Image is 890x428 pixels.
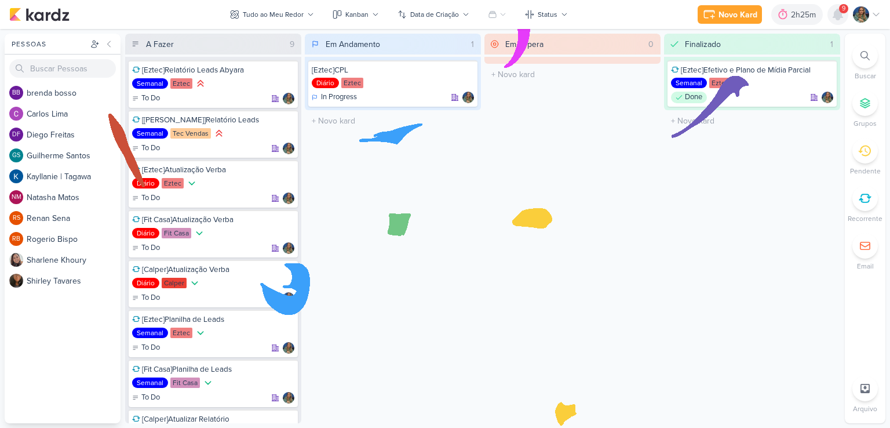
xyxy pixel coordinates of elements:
[283,292,294,304] img: Isabella Gutierres
[132,115,294,125] div: [Tec Vendas]Relatório Leads
[141,292,160,304] p: To Do
[718,9,757,21] div: Novo Kard
[12,153,20,159] p: GS
[12,132,20,138] p: DF
[845,43,885,81] li: Ctrl + F
[312,78,339,88] div: Diário
[9,39,88,49] div: Pessoas
[170,78,192,89] div: Eztec
[826,38,838,50] div: 1
[487,66,658,83] input: + Novo kard
[186,177,198,189] div: Prioridade Baixa
[312,92,357,103] div: In Progress
[162,278,187,288] div: Calper
[13,215,20,222] p: RS
[141,342,160,354] p: To Do
[132,165,294,175] div: [Eztec]Atualização Verba
[9,148,23,162] div: Guilherme Santos
[132,342,160,354] div: To Do
[132,314,294,325] div: [Eztec]Planilha de Leads
[505,38,544,50] div: Em Espera
[9,190,23,204] div: Natasha Matos
[848,213,882,224] p: Recorrente
[283,392,294,404] img: Isabella Gutierres
[9,128,23,142] div: Diego Freitas
[326,38,380,50] div: Em Andamento
[27,129,121,141] div: D i e g o F r e i t a s
[671,65,833,75] div: [Eztec]Efetivo e Plano de Mídia Parcial
[195,327,206,339] div: Prioridade Baixa
[855,71,876,81] p: Buscar
[644,38,658,50] div: 0
[132,193,160,204] div: To Do
[162,178,184,188] div: Eztec
[9,59,116,78] input: Buscar Pessoas
[283,143,294,154] div: Responsável: Isabella Gutierres
[132,364,294,375] div: [Fit Casa]Planilha de Leads
[132,228,159,238] div: Diário
[195,78,206,89] div: Prioridade Alta
[27,212,121,224] div: R e n a n S e n a
[283,143,294,154] img: Isabella Gutierres
[213,128,225,139] div: Prioridade Alta
[141,93,160,104] p: To Do
[132,392,160,404] div: To Do
[283,342,294,354] div: Responsável: Isabella Gutierres
[850,166,881,176] p: Pendente
[27,233,121,245] div: R o g e r i o B i s p o
[283,93,294,104] img: Isabella Gutierres
[9,232,23,246] div: Rogerio Bispo
[27,150,121,162] div: G u i l h e r m e S a n t o s
[671,78,707,88] div: Semanal
[132,128,168,139] div: Semanal
[853,118,877,129] p: Grupos
[132,414,294,425] div: [Calper]Atualizar Relatório
[132,278,159,288] div: Diário
[12,194,21,201] p: NM
[822,92,833,103] div: Responsável: Isabella Gutierres
[466,38,479,50] div: 1
[132,143,160,154] div: To Do
[462,92,474,103] div: Responsável: Isabella Gutierres
[12,236,20,242] p: RB
[283,93,294,104] div: Responsável: Isabella Gutierres
[132,264,294,275] div: [Calper]Atualização Verba
[9,211,23,225] div: Renan Sena
[462,92,474,103] img: Isabella Gutierres
[27,171,121,183] div: K a y l l a n i e | T a g a w a
[9,169,23,183] img: Kayllanie | Tagawa
[853,404,877,414] p: Arquivo
[283,193,294,204] img: Isabella Gutierres
[132,215,294,225] div: [Fit Casa]Atualização Verba
[285,38,299,50] div: 9
[822,92,833,103] img: Isabella Gutierres
[671,92,707,103] div: Done
[9,107,23,121] img: Carlos Lima
[27,87,121,99] div: b r e n d a b o s s o
[283,242,294,254] img: Isabella Gutierres
[132,78,168,89] div: Semanal
[283,342,294,354] img: Isabella Gutierres
[341,78,363,88] div: Eztec
[791,9,819,21] div: 2h25m
[132,242,160,254] div: To Do
[9,253,23,267] img: Sharlene Khoury
[194,227,205,239] div: Prioridade Baixa
[709,78,731,88] div: Eztec
[141,242,160,254] p: To Do
[9,86,23,100] div: brenda bosso
[170,378,200,388] div: Fit Casa
[312,65,474,75] div: [Eztec]CPL
[132,378,168,388] div: Semanal
[853,6,869,23] img: Isabella Gutierres
[666,113,838,129] input: + Novo kard
[9,8,70,21] img: kardz.app
[12,90,20,96] p: bb
[132,65,294,75] div: [Eztec]Relatório Leads Abyara
[698,5,762,24] button: Novo Kard
[283,392,294,404] div: Responsável: Isabella Gutierres
[283,292,294,304] div: Responsável: Isabella Gutierres
[170,328,192,338] div: Eztec
[9,274,23,288] img: Shirley Tavares
[27,254,121,266] div: S h a r l e n e K h o u r y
